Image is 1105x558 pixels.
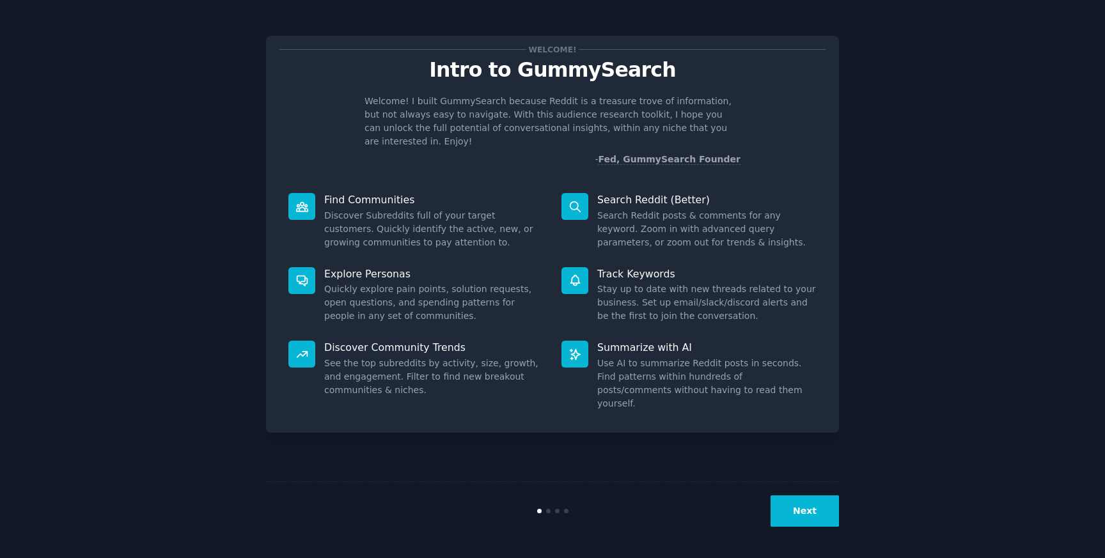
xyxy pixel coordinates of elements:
p: Find Communities [324,193,544,206]
p: Welcome! I built GummySearch because Reddit is a treasure trove of information, but not always ea... [364,95,741,148]
span: Welcome! [526,43,579,56]
button: Next [771,495,839,527]
dd: Discover Subreddits full of your target customers. Quickly identify the active, new, or growing c... [324,209,544,249]
p: Search Reddit (Better) [597,193,817,206]
dd: See the top subreddits by activity, size, growth, and engagement. Filter to find new breakout com... [324,357,544,397]
p: Intro to GummySearch [279,59,826,81]
p: Explore Personas [324,267,544,281]
p: Track Keywords [597,267,817,281]
dd: Stay up to date with new threads related to your business. Set up email/slack/discord alerts and ... [597,283,817,323]
p: Summarize with AI [597,341,817,354]
dd: Quickly explore pain points, solution requests, open questions, and spending patterns for people ... [324,283,544,323]
a: Fed, GummySearch Founder [598,154,741,165]
div: - [595,153,741,166]
dd: Use AI to summarize Reddit posts in seconds. Find patterns within hundreds of posts/comments with... [597,357,817,410]
p: Discover Community Trends [324,341,544,354]
dd: Search Reddit posts & comments for any keyword. Zoom in with advanced query parameters, or zoom o... [597,209,817,249]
